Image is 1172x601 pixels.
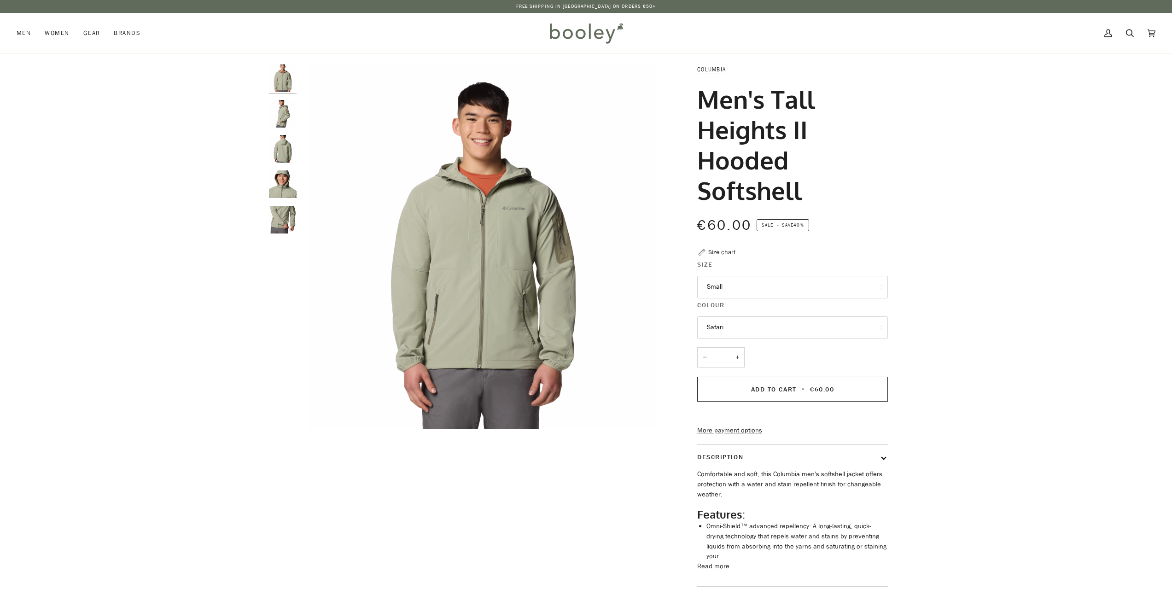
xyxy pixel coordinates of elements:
a: Gear [76,13,107,53]
button: − [697,347,712,368]
span: Sale [762,222,773,228]
div: Columbia Men's Tall Heights II Hooded Softshell Safari - Booley Galway [301,64,665,429]
a: Brands [107,13,147,53]
li: Omni-Shield™ advanced repellency: A long-lasting, quick-drying technology that repels water and s... [706,521,888,561]
a: More payment options [697,426,888,436]
button: Add to Cart • €60.00 [697,377,888,402]
span: Save [757,219,809,231]
img: Columbia Men's Tall Heights II Hooded Softshell Safari - Booley Galway [269,64,297,92]
span: Size [697,260,712,269]
span: Brands [114,29,140,38]
a: Women [38,13,76,53]
input: Quantity [697,347,745,368]
span: Colour [697,300,724,310]
button: Read more [697,561,729,572]
span: Gear [83,29,100,38]
h2: Features: [697,508,888,521]
div: Size chart [708,247,735,257]
a: Columbia [697,65,726,73]
span: Men [17,29,31,38]
img: Columbia Men&#39;s Tall Heights II Hooded Softshell Safari - Booley Galway [301,64,665,429]
button: + [730,347,745,368]
p: Free Shipping in [GEOGRAPHIC_DATA] on Orders €50+ [516,3,656,10]
img: Columbia Men's Tall Heights II Hooded Softshell Safari - Booley Galway [269,206,297,233]
a: Men [17,13,38,53]
span: Add to Cart [751,385,797,394]
img: Columbia Men's Tall Heights II Hooded Softshell Safari - Booley Galway [269,100,297,128]
span: €60.00 [810,385,834,394]
span: 40% [793,222,804,228]
em: • [775,222,782,228]
button: Description [697,445,888,469]
img: Columbia Men's Tall Heights II Hooded Softshell Safari - Booley Galway [269,170,297,198]
span: €60.00 [697,216,752,235]
button: Small [697,276,888,298]
img: Booley [546,20,626,47]
span: Women [45,29,69,38]
img: Columbia Men's Tall Heights II Hooded Softshell Safari - Booley Galway [269,135,297,163]
h1: Men's Tall Heights II Hooded Softshell [697,84,881,206]
span: • [799,385,808,394]
button: Safari [697,316,888,339]
p: Comfortable and soft, this Columbia men's softshell jacket offers protection with a water and sta... [697,469,888,499]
